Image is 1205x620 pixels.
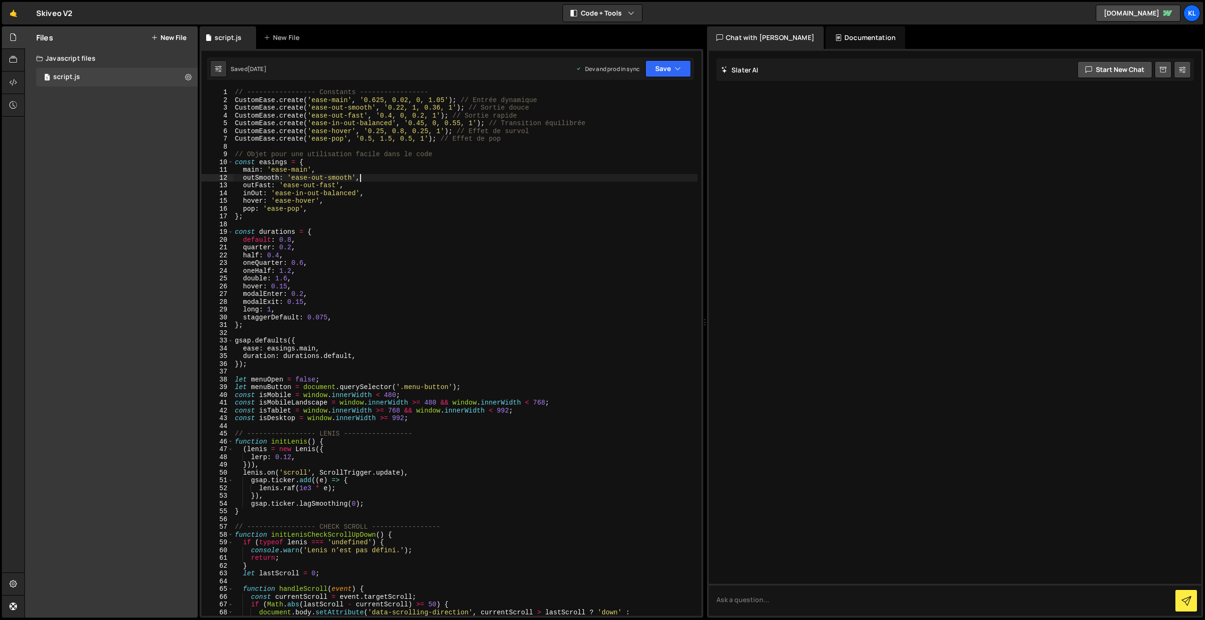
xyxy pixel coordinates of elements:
[201,119,233,127] div: 5
[201,523,233,531] div: 57
[201,593,233,601] div: 66
[201,383,233,391] div: 39
[576,65,640,73] div: Dev and prod in sync
[201,485,233,493] div: 52
[201,314,233,322] div: 30
[201,298,233,306] div: 28
[201,190,233,198] div: 14
[201,352,233,360] div: 35
[201,368,233,376] div: 37
[201,112,233,120] div: 4
[201,135,233,143] div: 7
[201,96,233,104] div: 2
[707,26,824,49] div: Chat with [PERSON_NAME]
[201,337,233,345] div: 33
[151,34,186,41] button: New File
[201,554,233,562] div: 61
[201,345,233,353] div: 34
[201,267,233,275] div: 24
[201,391,233,399] div: 40
[201,562,233,570] div: 62
[248,65,266,73] div: [DATE]
[201,407,233,415] div: 42
[36,68,198,87] div: 16336/44160.js
[201,453,233,461] div: 48
[25,49,198,68] div: Javascript files
[201,236,233,244] div: 20
[1096,5,1181,22] a: [DOMAIN_NAME]
[201,516,233,524] div: 56
[264,33,303,42] div: New File
[201,88,233,96] div: 1
[201,159,233,167] div: 10
[201,151,233,159] div: 9
[201,414,233,422] div: 43
[201,259,233,267] div: 23
[201,461,233,469] div: 49
[201,182,233,190] div: 13
[201,228,233,236] div: 19
[201,321,233,329] div: 31
[201,104,233,112] div: 3
[44,74,50,82] span: 1
[201,531,233,539] div: 58
[201,197,233,205] div: 15
[201,275,233,283] div: 25
[201,399,233,407] div: 41
[201,508,233,516] div: 55
[201,585,233,593] div: 65
[201,547,233,555] div: 60
[36,8,72,19] div: Skiveo V2
[201,283,233,291] div: 26
[201,166,233,174] div: 11
[201,290,233,298] div: 27
[2,2,25,24] a: 🤙
[1183,5,1200,22] a: Kl
[563,5,642,22] button: Code + Tools
[36,32,53,43] h2: Files
[201,438,233,446] div: 46
[721,65,759,74] h2: Slater AI
[201,609,233,617] div: 68
[201,539,233,547] div: 59
[201,360,233,368] div: 36
[201,376,233,384] div: 38
[201,244,233,252] div: 21
[201,127,233,135] div: 6
[201,430,233,438] div: 45
[201,306,233,314] div: 29
[201,174,233,182] div: 12
[201,221,233,229] div: 18
[826,26,905,49] div: Documentation
[201,252,233,260] div: 22
[201,422,233,430] div: 44
[201,477,233,485] div: 51
[231,65,266,73] div: Saved
[201,500,233,508] div: 54
[201,213,233,221] div: 17
[201,143,233,151] div: 8
[1077,61,1152,78] button: Start new chat
[201,445,233,453] div: 47
[201,205,233,213] div: 16
[215,33,241,42] div: script.js
[201,492,233,500] div: 53
[201,469,233,477] div: 50
[645,60,691,77] button: Save
[201,601,233,609] div: 67
[201,329,233,337] div: 32
[53,73,80,81] div: script.js
[201,578,233,586] div: 64
[201,570,233,578] div: 63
